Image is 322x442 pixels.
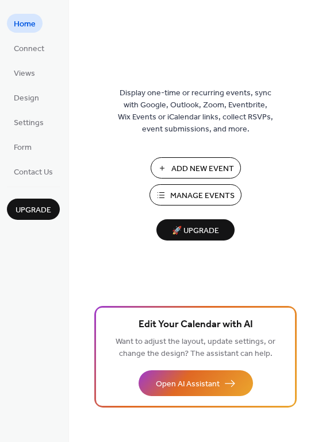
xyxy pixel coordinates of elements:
[156,219,235,241] button: 🚀 Upgrade
[170,190,235,202] span: Manage Events
[7,63,42,82] a: Views
[7,88,46,107] a: Design
[14,166,53,179] span: Contact Us
[7,38,51,57] a: Connect
[14,92,39,104] span: Design
[163,223,228,239] span: 🚀 Upgrade
[7,113,51,131] a: Settings
[156,378,220,390] span: Open AI Assistant
[118,87,273,135] span: Display one-time or recurring events, sync with Google, Outlook, Zoom, Eventbrite, Wix Events or ...
[139,317,253,333] span: Edit Your Calendar with AI
[151,157,241,179] button: Add New Event
[14,18,36,30] span: Home
[14,68,35,80] span: Views
[116,334,275,362] span: Want to adjust the layout, update settings, or change the design? The assistant can help.
[149,184,241,206] button: Manage Events
[171,163,234,175] span: Add New Event
[7,162,60,181] a: Contact Us
[7,199,60,220] button: Upgrade
[7,14,43,33] a: Home
[14,43,44,55] span: Connect
[14,142,32,154] span: Form
[14,117,44,129] span: Settings
[7,137,39,156] a: Form
[16,204,51,216] span: Upgrade
[139,370,253,396] button: Open AI Assistant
